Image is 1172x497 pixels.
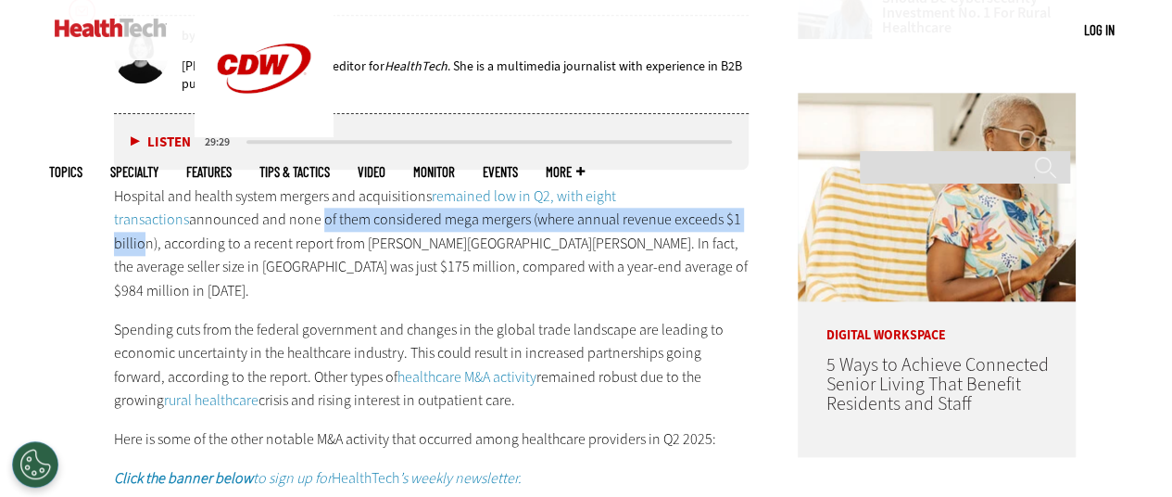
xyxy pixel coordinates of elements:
a: 5 Ways to Achieve Connected Senior Living That Benefit Residents and Staff [825,352,1048,416]
img: Home [55,19,167,37]
span: More [546,165,585,179]
a: Events [483,165,518,179]
div: Cookies Settings [12,441,58,488]
a: MonITor [413,165,455,179]
a: Tips & Tactics [259,165,330,179]
em: ’s weekly newsletter. [399,468,522,488]
p: Here is some of the other notable M&A activity that occurred among healthcare providers in Q2 2025: [114,427,750,452]
a: Click the banner belowto sign up forHealthTech’s weekly newsletter. [114,468,522,488]
strong: Click the banner below [114,468,253,488]
a: Video [358,165,385,179]
span: Specialty [110,165,158,179]
button: Open Preferences [12,441,58,488]
img: Networking Solutions for Senior Living [798,93,1076,301]
span: Topics [49,165,82,179]
p: Spending cuts from the federal government and changes in the global trade landscape are leading t... [114,318,750,413]
p: Hospital and health system mergers and acquisitions announced and none of them considered mega me... [114,185,750,303]
em: to sign up for [114,468,332,488]
div: User menu [1084,20,1115,40]
a: CDW [195,122,334,142]
p: Digital Workspace [798,301,1076,342]
a: Features [186,165,232,179]
a: Log in [1084,21,1115,38]
a: healthcare M&A activity [397,367,536,387]
a: rural healthcare [164,390,258,410]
